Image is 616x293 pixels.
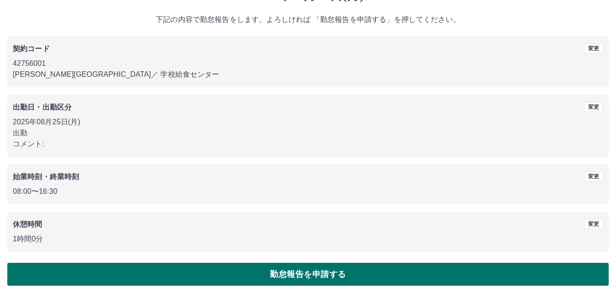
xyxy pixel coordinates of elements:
[13,69,603,80] p: [PERSON_NAME][GEOGRAPHIC_DATA] ／ 学校給食センター
[584,219,603,229] button: 変更
[13,220,42,228] b: 休憩時間
[13,234,603,245] p: 1時間0分
[7,263,609,286] button: 勤怠報告を申請する
[13,58,603,69] p: 42756001
[13,117,603,128] p: 2025年08月25日(月)
[13,103,72,111] b: 出勤日・出勤区分
[584,171,603,181] button: 変更
[584,43,603,53] button: 変更
[13,45,50,53] b: 契約コード
[13,139,603,149] p: コメント:
[7,14,609,25] p: 下記の内容で勤怠報告をします。よろしければ 「勤怠報告を申請する」を押してください。
[584,102,603,112] button: 変更
[13,173,79,181] b: 始業時刻・終業時刻
[13,128,603,139] p: 出勤
[13,186,603,197] p: 08:00 〜 16:30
